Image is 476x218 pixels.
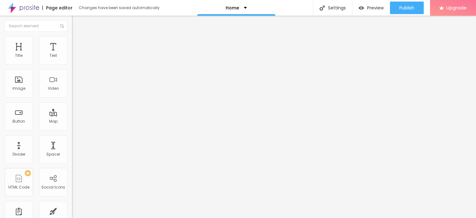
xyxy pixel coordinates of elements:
img: Icone [60,24,64,28]
div: Image [13,86,25,91]
input: Search element [5,20,67,32]
div: HTML Code [8,185,29,189]
span: Preview [367,5,384,10]
iframe: Editor [72,16,476,218]
div: Divider [13,152,25,157]
div: Page editor [42,6,73,10]
div: Text [49,53,57,58]
div: Map [49,119,58,124]
img: view-1.svg [359,5,364,11]
button: Preview [352,2,390,14]
p: Home [226,6,239,10]
div: Button [13,119,25,124]
div: Social Icons [41,185,65,189]
img: Icone [320,5,325,11]
button: Publish [390,2,424,14]
div: Changes have been saved automatically [79,6,160,10]
div: Title [15,53,23,58]
div: Spacer [46,152,60,157]
span: Upgrade [446,5,467,10]
span: Publish [399,5,414,10]
div: Video [48,86,59,91]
